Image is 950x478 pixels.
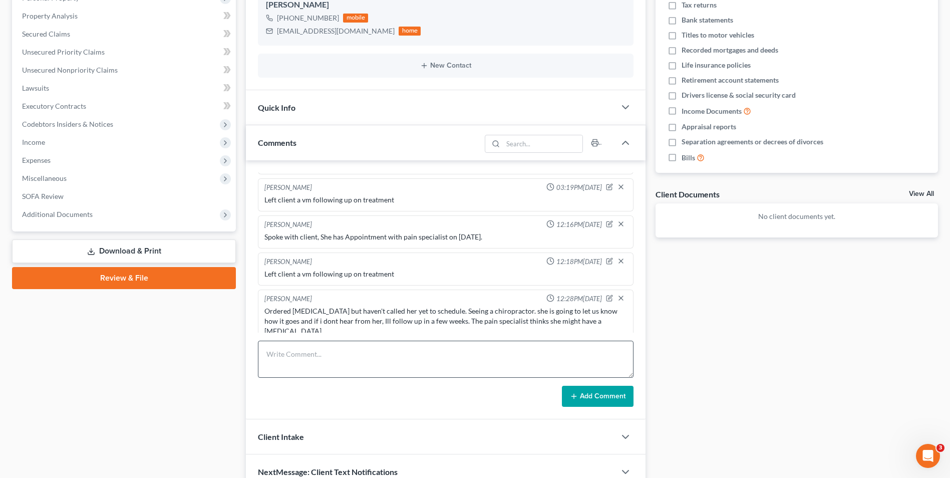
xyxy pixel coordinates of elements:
[264,257,312,267] div: [PERSON_NAME]
[936,444,944,452] span: 3
[556,183,602,192] span: 03:19PM[DATE]
[22,174,67,182] span: Miscellaneous
[264,195,627,205] div: Left client a vm following up on treatment
[258,467,398,476] span: NextMessage: Client Text Notifications
[14,61,236,79] a: Unsecured Nonpriority Claims
[682,60,751,70] span: Life insurance policies
[682,106,742,116] span: Income Documents
[22,84,49,92] span: Lawsuits
[399,27,421,36] div: home
[682,137,823,147] span: Separation agreements or decrees of divorces
[664,211,930,221] p: No client documents yet.
[22,66,118,74] span: Unsecured Nonpriority Claims
[682,90,796,100] span: Drivers license & social security card
[264,269,627,279] div: Left client a vm following up on treatment
[14,79,236,97] a: Lawsuits
[264,232,627,242] div: Spoke with client, She has Appointment with pain specialist on [DATE].
[682,75,779,85] span: Retirement account statements
[22,30,70,38] span: Secured Claims
[343,14,368,23] div: mobile
[22,192,64,200] span: SOFA Review
[22,120,113,128] span: Codebtors Insiders & Notices
[22,48,105,56] span: Unsecured Priority Claims
[22,138,45,146] span: Income
[556,220,602,229] span: 12:16PM[DATE]
[258,103,295,112] span: Quick Info
[909,190,934,197] a: View All
[22,12,78,20] span: Property Analysis
[556,294,602,304] span: 12:28PM[DATE]
[277,26,395,36] div: [EMAIL_ADDRESS][DOMAIN_NAME]
[682,153,695,163] span: Bills
[503,135,582,152] input: Search...
[14,43,236,61] a: Unsecured Priority Claims
[264,183,312,193] div: [PERSON_NAME]
[916,444,940,468] iframe: Intercom live chat
[562,386,634,407] button: Add Comment
[556,257,602,267] span: 12:18PM[DATE]
[266,62,625,70] button: New Contact
[258,432,304,441] span: Client Intake
[277,13,339,23] div: [PHONE_NUMBER]
[682,45,778,55] span: Recorded mortgages and deeds
[656,189,720,199] div: Client Documents
[264,220,312,230] div: [PERSON_NAME]
[682,15,733,25] span: Bank statements
[22,210,93,218] span: Additional Documents
[682,30,754,40] span: Titles to motor vehicles
[264,294,312,304] div: [PERSON_NAME]
[14,7,236,25] a: Property Analysis
[14,25,236,43] a: Secured Claims
[22,102,86,110] span: Executory Contracts
[14,97,236,115] a: Executory Contracts
[682,122,736,132] span: Appraisal reports
[264,306,627,336] div: Ordered [MEDICAL_DATA] but haven't called her yet to schedule. Seeing a chiropractor. she is goin...
[14,187,236,205] a: SOFA Review
[12,240,236,263] a: Download & Print
[22,156,51,164] span: Expenses
[258,138,296,147] span: Comments
[12,267,236,289] a: Review & File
